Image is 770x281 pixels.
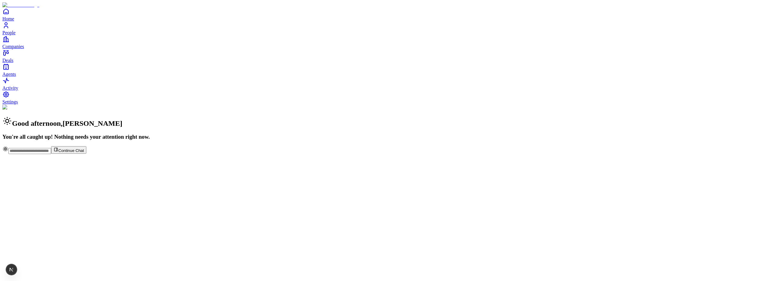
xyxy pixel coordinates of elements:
div: Continue Chat [2,146,768,154]
span: Companies [2,44,24,49]
span: Activity [2,85,18,91]
span: Deals [2,58,13,63]
img: Item Brain Logo [2,2,39,8]
h3: You're all caught up! Nothing needs your attention right now. [2,134,768,140]
a: Deals [2,49,768,63]
span: Home [2,16,14,21]
span: Continue Chat [58,148,84,153]
span: Agents [2,72,16,77]
a: Settings [2,91,768,104]
span: People [2,30,16,35]
a: Activity [2,77,768,91]
a: Companies [2,36,768,49]
h2: Good afternoon , [PERSON_NAME] [2,116,768,128]
img: Background [2,105,31,110]
a: Home [2,8,768,21]
a: Agents [2,63,768,77]
span: Settings [2,99,18,104]
a: People [2,22,768,35]
button: Continue Chat [51,146,86,154]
